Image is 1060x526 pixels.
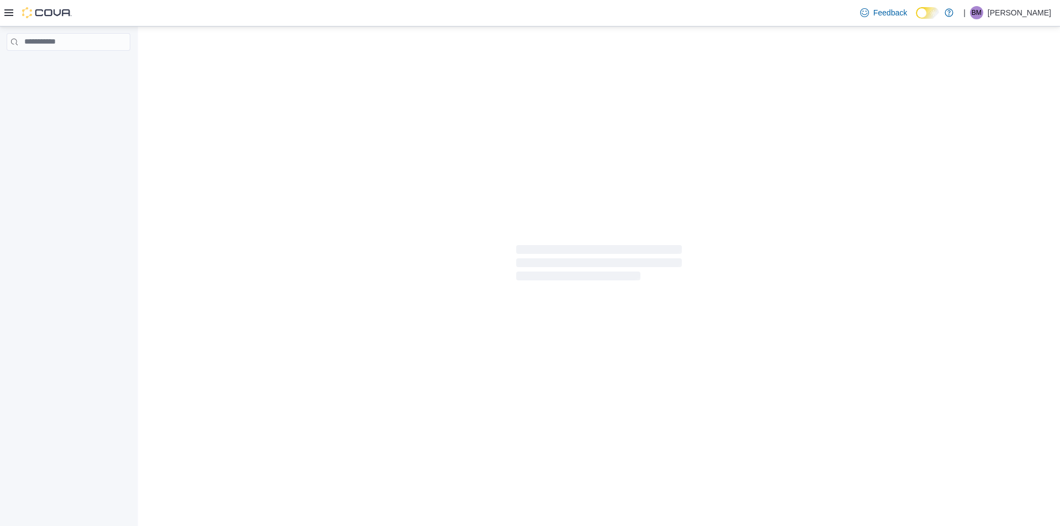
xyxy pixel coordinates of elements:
[970,6,983,19] div: Brooke Melton
[916,7,939,19] input: Dark Mode
[7,53,130,79] nav: Complex example
[988,6,1051,19] p: [PERSON_NAME]
[972,6,982,19] span: BM
[22,7,72,18] img: Cova
[873,7,907,18] span: Feedback
[516,247,682,283] span: Loading
[856,2,911,24] a: Feedback
[963,6,966,19] p: |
